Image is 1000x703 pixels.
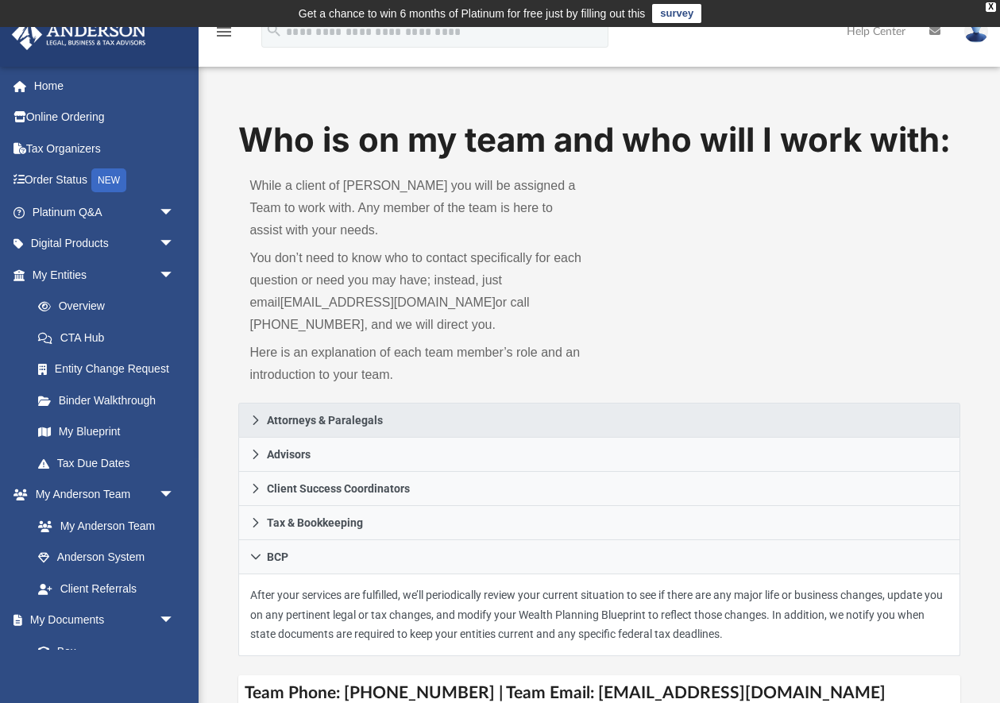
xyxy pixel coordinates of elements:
[11,479,191,511] a: My Anderson Teamarrow_drop_down
[11,133,199,164] a: Tax Organizers
[11,70,199,102] a: Home
[238,438,959,472] a: Advisors
[22,416,191,448] a: My Blueprint
[11,605,191,636] a: My Documentsarrow_drop_down
[214,22,234,41] i: menu
[238,574,959,656] div: BCP
[280,295,496,309] a: [EMAIL_ADDRESS][DOMAIN_NAME]
[22,573,191,605] a: Client Referrals
[267,551,288,562] span: BCP
[238,472,959,506] a: Client Success Coordinators
[249,175,588,241] p: While a client of [PERSON_NAME] you will be assigned a Team to work with. Any member of the team ...
[22,635,183,667] a: Box
[11,228,199,260] a: Digital Productsarrow_drop_down
[7,19,151,50] img: Anderson Advisors Platinum Portal
[267,483,410,494] span: Client Success Coordinators
[267,517,363,528] span: Tax & Bookkeeping
[265,21,283,39] i: search
[214,30,234,41] a: menu
[249,342,588,386] p: Here is an explanation of each team member’s role and an introduction to your team.
[249,247,588,336] p: You don’t need to know who to contact specifically for each question or need you may have; instea...
[159,605,191,637] span: arrow_drop_down
[11,164,199,197] a: Order StatusNEW
[267,415,383,426] span: Attorneys & Paralegals
[652,4,701,23] a: survey
[11,102,199,133] a: Online Ordering
[238,540,959,574] a: BCP
[299,4,646,23] div: Get a chance to win 6 months of Platinum for free just by filling out this
[11,196,199,228] a: Platinum Q&Aarrow_drop_down
[267,449,311,460] span: Advisors
[22,542,191,574] a: Anderson System
[159,479,191,512] span: arrow_drop_down
[22,384,199,416] a: Binder Walkthrough
[22,291,199,323] a: Overview
[22,510,183,542] a: My Anderson Team
[22,353,199,385] a: Entity Change Request
[22,447,199,479] a: Tax Due Dates
[11,259,199,291] a: My Entitiesarrow_drop_down
[91,168,126,192] div: NEW
[250,585,948,644] p: After your services are fulfilled, we’ll periodically review your current situation to see if the...
[238,506,959,540] a: Tax & Bookkeeping
[238,117,959,164] h1: Who is on my team and who will I work with:
[159,196,191,229] span: arrow_drop_down
[159,228,191,261] span: arrow_drop_down
[964,20,988,43] img: User Pic
[986,2,996,12] div: close
[22,322,199,353] a: CTA Hub
[159,259,191,292] span: arrow_drop_down
[238,403,959,438] a: Attorneys & Paralegals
